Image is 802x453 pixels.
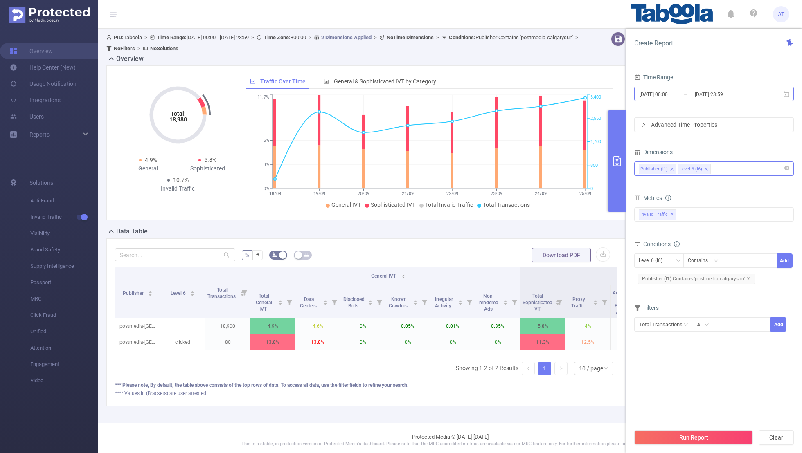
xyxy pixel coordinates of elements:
[115,318,160,334] p: postmedia-[GEOGRAPHIC_DATA]
[638,274,755,284] span: Publisher (l1) Contains 'postmedia-calgarysun'
[456,362,518,375] li: Showing 1-2 of 2 Results
[358,191,369,196] tspan: 20/09
[295,334,340,350] p: 13.8%
[538,362,551,375] a: 1
[435,296,453,309] span: Irregular Activity
[123,290,145,296] span: Publisher
[256,252,259,258] span: #
[148,293,152,295] i: icon: caret-down
[483,202,530,208] span: Total Transactions
[29,131,50,138] span: Reports
[522,362,535,375] li: Previous Page
[115,248,235,261] input: Search...
[509,285,520,318] i: Filter menu
[446,191,458,196] tspan: 22/09
[278,299,283,301] i: icon: caret-up
[593,299,598,304] div: Sort
[10,76,77,92] a: Usage Notification
[554,285,565,318] i: Filter menu
[704,322,709,328] i: icon: down
[30,209,98,225] span: Invalid Traffic
[770,317,786,332] button: Add
[295,318,340,334] p: 4.6%
[611,318,655,334] p: 6.5%
[571,296,586,309] span: Proxy Traffic
[372,34,379,40] span: >
[250,78,256,84] i: icon: line-chart
[264,162,269,167] tspan: 3%
[590,95,601,100] tspan: 3,400
[30,372,98,389] span: Video
[371,202,415,208] span: Sophisticated IVT
[148,184,208,193] div: Invalid Traffic
[573,34,581,40] span: >
[205,318,250,334] p: 18,900
[30,274,98,291] span: Passport
[759,430,794,445] button: Clear
[205,334,250,350] p: 80
[604,366,608,372] i: icon: down
[704,167,708,172] i: icon: close
[611,334,655,350] p: 18.8%
[746,277,750,281] i: icon: close
[639,164,676,174] li: Publisher (l1)
[284,285,295,318] i: Filter menu
[368,299,373,304] div: Sort
[150,45,178,52] b: No Solutions
[272,252,277,257] i: icon: bg-colors
[634,74,673,81] span: Time Range
[171,290,187,296] span: Level 6
[245,252,249,258] span: %
[250,334,295,350] p: 13.8%
[559,366,563,371] i: icon: right
[634,39,673,47] span: Create Report
[10,43,53,59] a: Overview
[239,267,250,318] i: Filter menu
[304,252,309,257] i: icon: table
[169,116,187,123] tspan: 18,980
[671,210,674,220] span: ✕
[479,293,498,312] span: Non-rendered Ads
[425,202,473,208] span: Total Invalid Traffic
[30,340,98,356] span: Attention
[714,258,719,264] i: icon: down
[264,34,291,40] b: Time Zone:
[688,254,714,267] div: Contains
[9,7,90,23] img: Protected Media
[458,299,463,301] i: icon: caret-up
[278,302,283,304] i: icon: caret-down
[300,296,318,309] span: Data Centers
[641,122,646,127] i: icon: right
[532,248,591,262] button: Download PDF
[449,34,475,40] b: Conditions :
[257,95,269,100] tspan: 11.7%
[323,302,328,304] i: icon: caret-down
[613,290,637,315] span: Automated and Emulated Activity
[458,302,463,304] i: icon: caret-down
[331,202,361,208] span: General IVT
[204,157,216,163] span: 5.8%
[458,299,463,304] div: Sort
[520,318,565,334] p: 5.8%
[371,273,396,279] span: General IVT
[430,334,475,350] p: 0%
[160,334,205,350] p: clicked
[323,299,328,301] i: icon: caret-up
[148,289,153,294] div: Sort
[565,334,610,350] p: 12.5%
[30,258,98,274] span: Supply Intelligence
[593,302,598,304] i: icon: caret-down
[784,166,789,170] i: icon: close-circle
[464,285,475,318] i: Filter menu
[368,302,373,304] i: icon: caret-down
[634,305,659,311] span: Filters
[118,164,178,173] div: General
[694,89,760,100] input: End date
[777,253,793,268] button: Add
[207,287,237,299] span: Total Transactions
[190,293,194,295] i: icon: caret-down
[115,390,617,397] div: **** Values in (Brackets) are user attested
[590,163,598,168] tspan: 850
[639,254,668,267] div: Level 6 (l6)
[590,116,601,121] tspan: 2,550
